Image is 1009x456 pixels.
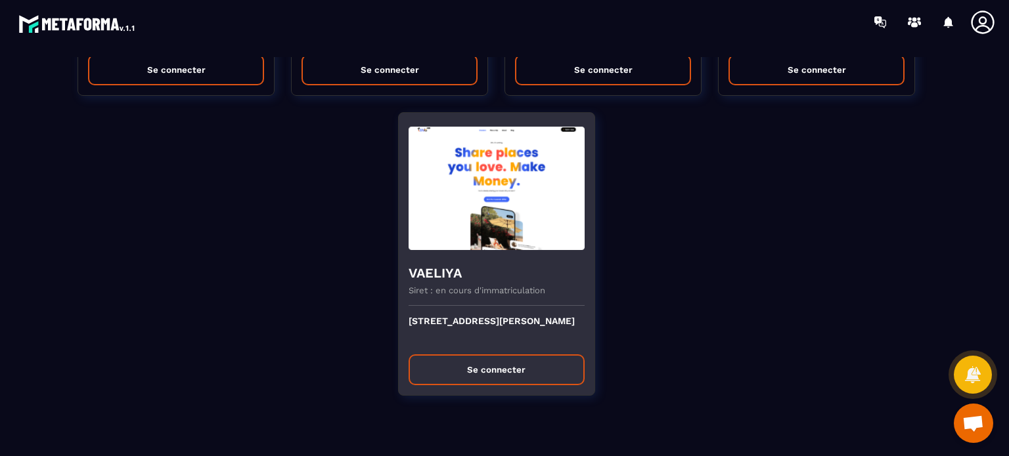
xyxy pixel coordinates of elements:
p: Siret : en cours d'immatriculation [409,285,545,295]
img: funnel-background [409,123,585,254]
div: Ouvrir le chat [954,404,993,443]
button: Se connecter [88,54,264,85]
button: Se connecter [515,54,691,85]
button: Se connecter [409,354,585,385]
img: logo [18,12,137,35]
p: [STREET_ADDRESS][PERSON_NAME] [409,316,585,344]
button: Se connecter [729,54,905,85]
h4: VAELIYA [409,264,585,282]
button: Se connecter [302,54,478,85]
